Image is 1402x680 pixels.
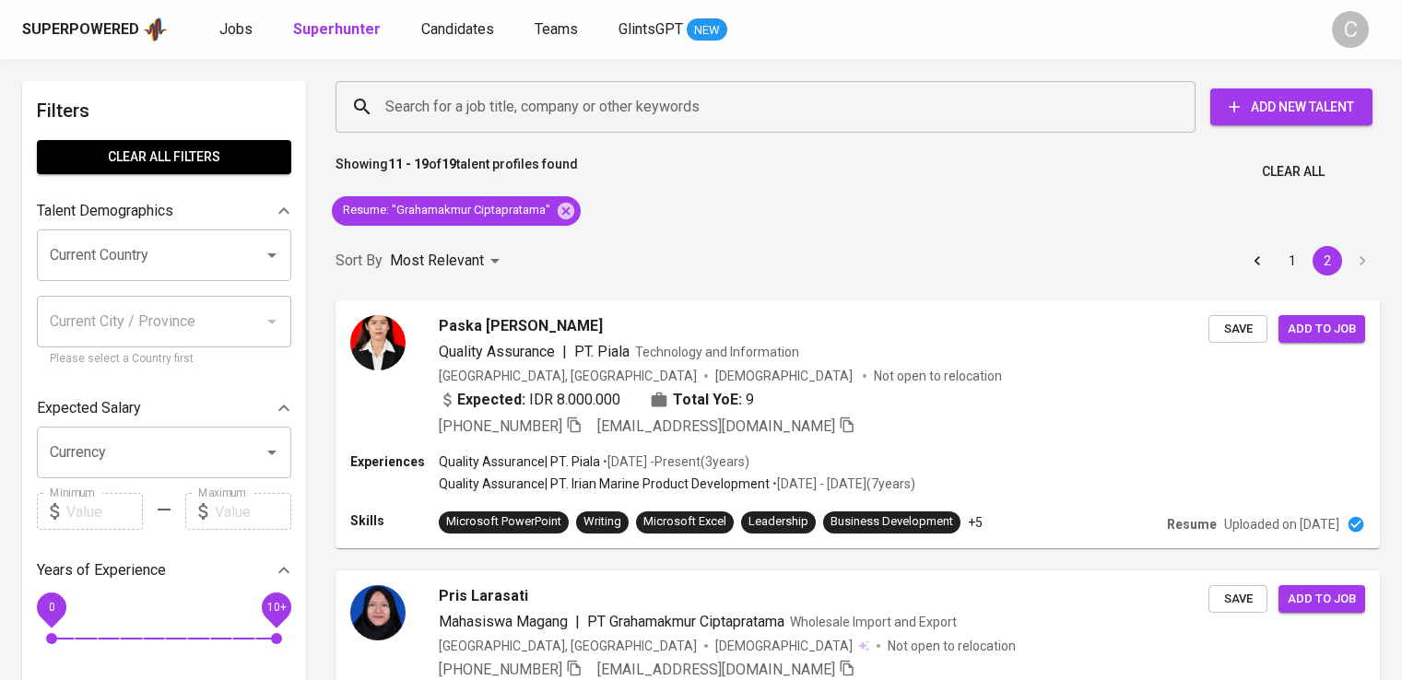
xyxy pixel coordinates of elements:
[635,345,799,359] span: Technology and Information
[336,250,383,272] p: Sort By
[143,16,168,43] img: app logo
[1278,585,1365,614] button: Add to job
[888,637,1016,655] p: Not open to relocation
[37,140,291,174] button: Clear All filters
[687,21,727,40] span: NEW
[66,493,143,530] input: Value
[619,20,683,38] span: GlintsGPT
[37,397,141,419] p: Expected Salary
[1288,589,1356,610] span: Add to job
[37,390,291,427] div: Expected Salary
[619,18,727,41] a: GlintsGPT NEW
[1218,319,1258,340] span: Save
[575,611,580,633] span: |
[1224,515,1339,533] p: Uploaded on [DATE]
[37,193,291,229] div: Talent Demographics
[439,637,697,655] div: [GEOGRAPHIC_DATA], [GEOGRAPHIC_DATA]
[457,389,525,411] b: Expected:
[1210,88,1373,125] button: Add New Talent
[332,202,561,219] span: Resume : "Grahamakmur Ciptapratama"
[831,513,953,531] div: Business Development
[390,250,484,272] p: Most Relevant
[1243,246,1272,276] button: Go to previous page
[439,452,600,471] p: Quality Assurance | PT. Piala
[1313,246,1342,276] button: page 2
[439,613,568,630] span: Mahasiswa Magang
[1225,96,1358,119] span: Add New Talent
[439,389,620,411] div: IDR 8.000.000
[439,475,770,493] p: Quality Assurance | PT. Irian Marine Product Development
[336,155,578,189] p: Showing of talent profiles found
[1208,585,1267,614] button: Save
[350,452,439,471] p: Experiences
[439,367,697,385] div: [GEOGRAPHIC_DATA], [GEOGRAPHIC_DATA]
[293,20,381,38] b: Superhunter
[259,242,285,268] button: Open
[37,559,166,581] p: Years of Experience
[421,18,498,41] a: Candidates
[215,493,291,530] input: Value
[1240,246,1380,276] nav: pagination navigation
[715,367,855,385] span: [DEMOGRAPHIC_DATA]
[1218,589,1258,610] span: Save
[1278,315,1365,344] button: Add to job
[1208,315,1267,344] button: Save
[1288,319,1356,340] span: Add to job
[535,20,578,38] span: Teams
[266,601,286,614] span: 10+
[562,341,567,363] span: |
[219,18,256,41] a: Jobs
[421,20,494,38] span: Candidates
[37,552,291,589] div: Years of Experience
[442,157,456,171] b: 19
[293,18,384,41] a: Superhunter
[597,417,835,435] span: [EMAIL_ADDRESS][DOMAIN_NAME]
[1255,155,1332,189] button: Clear All
[673,389,742,411] b: Total YoE:
[790,615,957,629] span: Wholesale Import and Export
[574,343,630,360] span: PT. Piala
[52,146,277,169] span: Clear All filters
[770,475,915,493] p: • [DATE] - [DATE] ( 7 years )
[597,661,835,678] span: [EMAIL_ADDRESS][DOMAIN_NAME]
[37,200,173,222] p: Talent Demographics
[219,20,253,38] span: Jobs
[1262,160,1325,183] span: Clear All
[643,513,726,531] div: Microsoft Excel
[446,513,561,531] div: Microsoft PowerPoint
[746,389,754,411] span: 9
[336,300,1380,548] a: Paska [PERSON_NAME]Quality Assurance|PT. PialaTechnology and Information[GEOGRAPHIC_DATA], [GEOGR...
[600,452,749,471] p: • [DATE] - Present ( 3 years )
[439,661,562,678] span: [PHONE_NUMBER]
[37,96,291,125] h6: Filters
[439,315,603,337] span: Paska [PERSON_NAME]
[22,19,139,41] div: Superpowered
[22,16,168,43] a: Superpoweredapp logo
[1278,246,1307,276] button: Go to page 1
[535,18,582,41] a: Teams
[332,196,581,226] div: Resume: "Grahamakmur Ciptapratama"
[439,585,528,607] span: Pris Larasati
[350,315,406,370] img: de56504b6d0ac747c8086f34b8151906.jpg
[874,367,1002,385] p: Not open to relocation
[350,585,406,640] img: 4f3b0f419e0cb5a33d1d46765fed1713.jpg
[50,350,278,369] p: Please select a Country first
[1167,515,1217,533] p: Resume
[968,513,983,532] p: +5
[715,637,855,655] span: [DEMOGRAPHIC_DATA]
[48,601,54,614] span: 0
[583,513,621,531] div: Writing
[1332,11,1369,48] div: C
[259,440,285,465] button: Open
[587,613,784,630] span: PT Grahamakmur Ciptapratama
[388,157,429,171] b: 11 - 19
[439,343,555,360] span: Quality Assurance
[350,511,439,530] p: Skills
[390,244,506,278] div: Most Relevant
[748,513,808,531] div: Leadership
[439,417,562,435] span: [PHONE_NUMBER]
